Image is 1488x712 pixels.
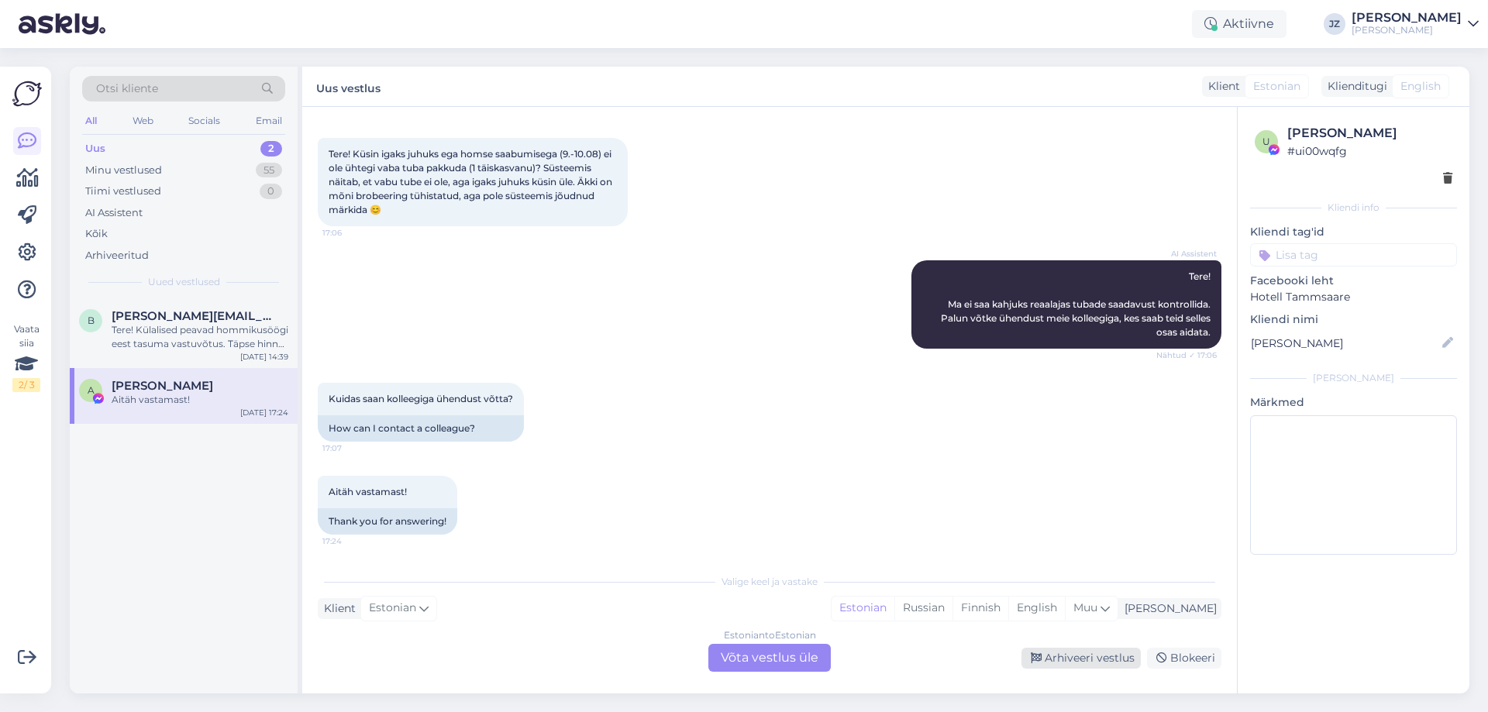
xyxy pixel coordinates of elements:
span: bruno@paalalinn.com [112,309,273,323]
div: Thank you for answering! [318,508,457,535]
input: Lisa tag [1250,243,1457,267]
div: Web [129,111,157,131]
div: JZ [1324,13,1345,35]
div: Klient [1202,78,1240,95]
div: Vaata siia [12,322,40,392]
img: Askly Logo [12,79,42,108]
div: Tiimi vestlused [85,184,161,199]
div: English [1008,597,1065,620]
span: Estonian [369,600,416,617]
div: Uus [85,141,105,157]
span: Anneli Paulus [112,379,213,393]
span: Kuidas saan kolleegiga ühendust võtta? [329,393,513,404]
div: Võta vestlus üle [708,644,831,672]
div: # ui00wqfg [1287,143,1452,160]
div: Socials [185,111,223,131]
div: How can I contact a colleague? [318,415,524,442]
div: Klienditugi [1321,78,1387,95]
div: [PERSON_NAME] [1118,600,1217,617]
div: Minu vestlused [85,163,162,178]
div: All [82,111,100,131]
span: 17:07 [322,442,381,454]
span: English [1400,78,1441,95]
div: [PERSON_NAME] [1287,124,1452,143]
div: Kõik [85,226,108,242]
input: Lisa nimi [1251,335,1439,352]
div: Russian [894,597,952,620]
span: b [88,315,95,326]
p: Kliendi nimi [1250,311,1457,328]
span: Tere! Ma ei saa kahjuks reaalajas tubade saadavust kontrollida. Palun võtke ühendust meie kolleeg... [941,270,1213,338]
div: 0 [260,184,282,199]
div: Estonian [832,597,894,620]
div: [PERSON_NAME] [1352,12,1462,24]
div: Finnish [952,597,1008,620]
span: 17:24 [322,535,381,547]
span: A [88,384,95,396]
span: AI Assistent [1159,248,1217,260]
div: Aktiivne [1192,10,1286,38]
div: [PERSON_NAME] [1352,24,1462,36]
span: 17:06 [322,227,381,239]
p: Kliendi tag'id [1250,224,1457,240]
div: Kliendi info [1250,201,1457,215]
div: Valige keel ja vastake [318,575,1221,589]
div: Tere! Külalised peavad hommikusöögi eest tasuma vastuvõtus. Täpse hinna saamiseks palun pöörduge ... [112,323,288,351]
div: [PERSON_NAME] [1250,371,1457,385]
div: 55 [256,163,282,178]
p: Hotell Tammsaare [1250,289,1457,305]
div: AI Assistent [85,205,143,221]
span: Uued vestlused [148,275,220,289]
label: Uus vestlus [316,76,381,97]
div: Arhiveeri vestlus [1021,648,1141,669]
p: Märkmed [1250,394,1457,411]
div: 2 [260,141,282,157]
div: Klient [318,600,356,617]
div: Blokeeri [1147,648,1221,669]
div: [DATE] 14:39 [240,351,288,363]
p: Facebooki leht [1250,273,1457,289]
span: Muu [1073,600,1097,614]
span: Estonian [1253,78,1300,95]
span: Nähtud ✓ 17:06 [1156,349,1217,361]
div: 2 / 3 [12,378,40,392]
span: Aitäh vastamast! [329,486,407,497]
a: [PERSON_NAME][PERSON_NAME] [1352,12,1479,36]
div: [DATE] 17:24 [240,407,288,418]
span: Otsi kliente [96,81,158,97]
div: Aitäh vastamast! [112,393,288,407]
div: Email [253,111,285,131]
div: Estonian to Estonian [724,628,816,642]
div: Arhiveeritud [85,248,149,263]
span: Tere! Küsin igaks juhuks ega homse saabumisega (9.-10.08) ei ole ühtegi vaba tuba pakkuda (1 täis... [329,148,615,215]
span: u [1262,136,1270,147]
